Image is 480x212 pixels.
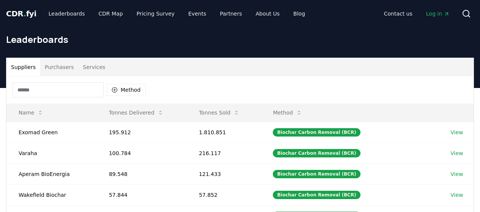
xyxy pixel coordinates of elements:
[187,184,261,205] td: 57.852
[450,170,463,178] a: View
[378,7,456,20] nav: Main
[40,58,79,76] button: Purchasers
[6,122,97,143] td: Exomad Green
[6,163,97,184] td: Aperam BioEnergia
[6,9,36,18] span: CDR fyi
[193,105,246,120] button: Tonnes Sold
[187,163,261,184] td: 121.433
[97,122,187,143] td: 195.912
[79,58,110,76] button: Services
[378,7,419,20] a: Contact us
[97,163,187,184] td: 89.548
[420,7,456,20] a: Log in
[273,149,360,157] div: Biochar Carbon Removal (BCR)
[273,128,360,137] div: Biochar Carbon Removal (BCR)
[6,143,97,163] td: Varaha
[250,7,286,20] a: About Us
[6,33,474,46] h1: Leaderboards
[267,105,308,120] button: Method
[103,105,170,120] button: Tonnes Delivered
[42,7,91,20] a: Leaderboards
[131,7,181,20] a: Pricing Survey
[273,170,360,178] div: Biochar Carbon Removal (BCR)
[450,129,463,136] a: View
[450,191,463,199] a: View
[187,122,261,143] td: 1.810.851
[93,7,129,20] a: CDR Map
[6,8,36,19] a: CDR.fyi
[13,105,49,120] button: Name
[287,7,311,20] a: Blog
[450,149,463,157] a: View
[107,84,146,96] button: Method
[6,58,40,76] button: Suppliers
[24,9,26,18] span: .
[273,191,360,199] div: Biochar Carbon Removal (BCR)
[42,7,311,20] nav: Main
[97,184,187,205] td: 57.844
[426,10,450,17] span: Log in
[182,7,212,20] a: Events
[214,7,248,20] a: Partners
[187,143,261,163] td: 216.117
[97,143,187,163] td: 100.784
[6,184,97,205] td: Wakefield Biochar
